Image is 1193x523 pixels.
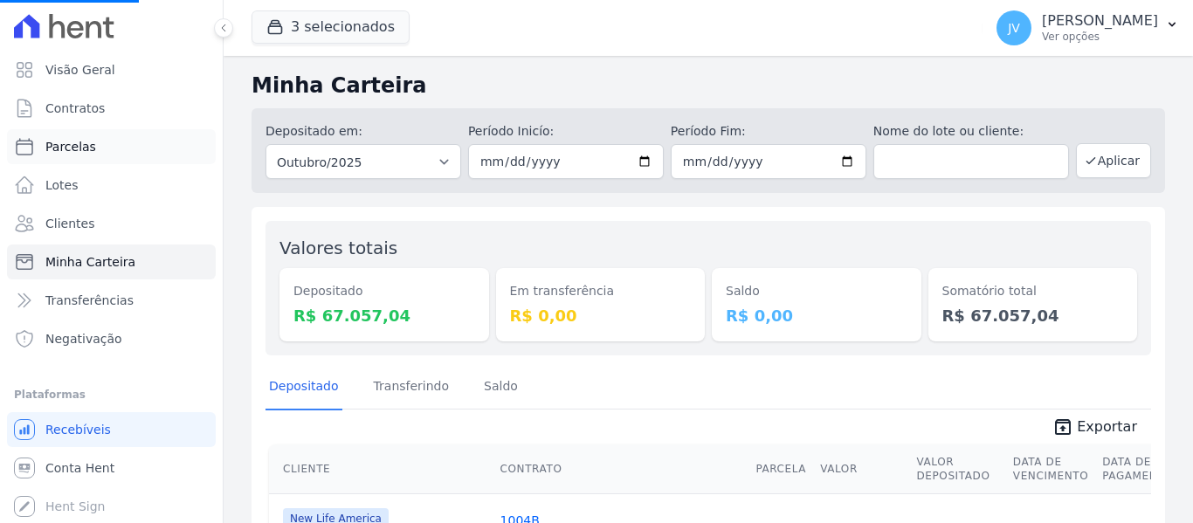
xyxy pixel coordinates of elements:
a: Negativação [7,321,216,356]
span: Clientes [45,215,94,232]
i: unarchive [1052,416,1073,437]
button: JV [PERSON_NAME] Ver opções [983,3,1193,52]
dt: Saldo [726,282,907,300]
a: Parcelas [7,129,216,164]
div: Plataformas [14,384,209,405]
span: Minha Carteira [45,253,135,271]
p: Ver opções [1042,30,1158,44]
a: Conta Hent [7,451,216,485]
a: Depositado [265,365,342,410]
span: Exportar [1077,416,1137,437]
label: Nome do lote ou cliente: [873,122,1069,141]
a: Contratos [7,91,216,126]
span: Recebíveis [45,421,111,438]
span: Transferências [45,292,134,309]
button: Aplicar [1076,143,1151,178]
th: Parcela [748,444,813,494]
dt: Em transferência [510,282,692,300]
a: Transferências [7,283,216,318]
dd: R$ 67.057,04 [293,304,475,327]
dd: R$ 0,00 [510,304,692,327]
span: Contratos [45,100,105,117]
label: Valores totais [279,237,397,258]
span: Parcelas [45,138,96,155]
a: Recebíveis [7,412,216,447]
span: Lotes [45,176,79,194]
a: Lotes [7,168,216,203]
dd: R$ 67.057,04 [942,304,1124,327]
a: Minha Carteira [7,244,216,279]
span: Visão Geral [45,61,115,79]
dd: R$ 0,00 [726,304,907,327]
label: Período Inicío: [468,122,664,141]
th: Valor Depositado [910,444,1006,494]
th: Valor [813,444,909,494]
dt: Somatório total [942,282,1124,300]
p: [PERSON_NAME] [1042,12,1158,30]
span: Conta Hent [45,459,114,477]
a: Visão Geral [7,52,216,87]
span: Negativação [45,330,122,348]
dt: Depositado [293,282,475,300]
a: unarchive Exportar [1038,416,1151,441]
th: Data de Vencimento [1006,444,1095,494]
span: JV [1008,22,1020,34]
a: Transferindo [370,365,453,410]
h2: Minha Carteira [252,70,1165,101]
th: Data de Pagamento [1095,444,1180,494]
label: Depositado em: [265,124,362,138]
th: Cliente [269,444,493,494]
label: Período Fim: [671,122,866,141]
th: Contrato [493,444,749,494]
a: Saldo [480,365,521,410]
a: Clientes [7,206,216,241]
button: 3 selecionados [252,10,410,44]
